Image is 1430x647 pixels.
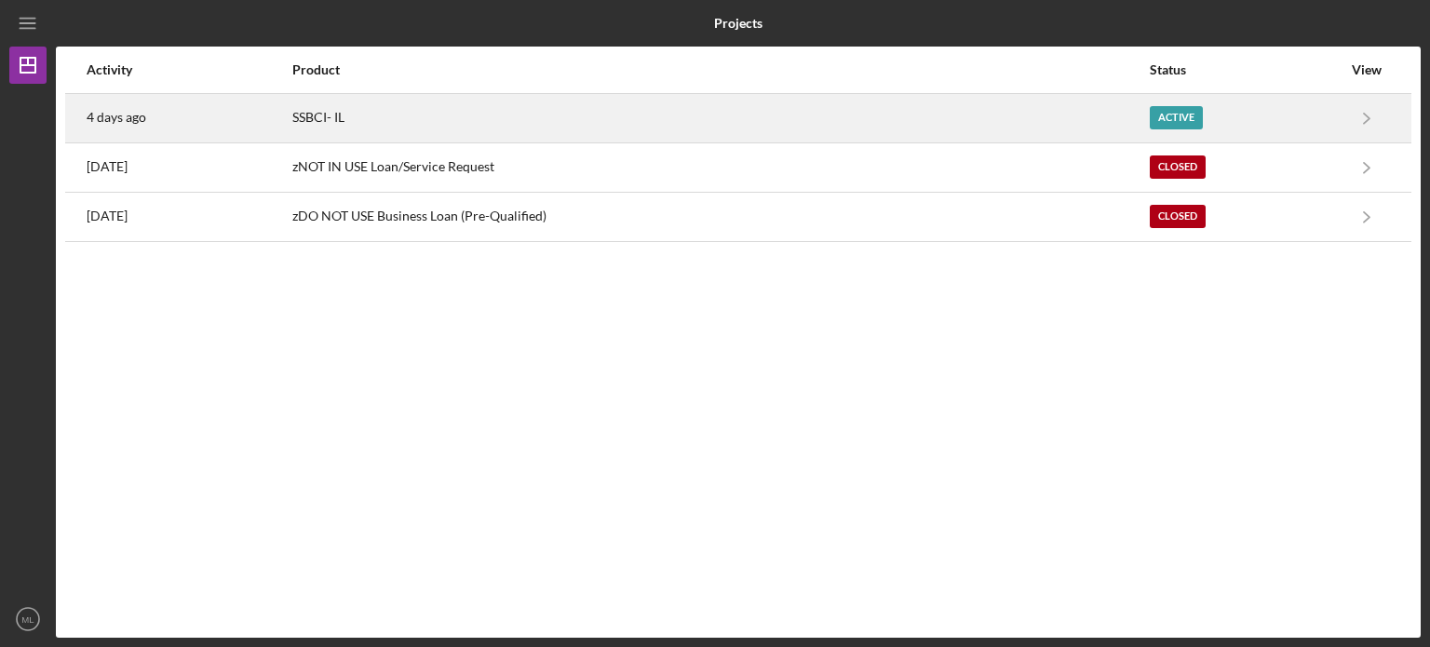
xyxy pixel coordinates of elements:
div: zDO NOT USE Business Loan (Pre-Qualified) [292,194,1148,240]
div: Activity [87,62,290,77]
div: zNOT IN USE Loan/Service Request [292,144,1148,191]
div: SSBCI- IL [292,95,1148,142]
div: Status [1150,62,1342,77]
text: ML [21,614,34,625]
div: View [1343,62,1390,77]
div: Closed [1150,155,1206,179]
button: ML [9,600,47,638]
time: 2025-08-29 18:47 [87,110,146,125]
b: Projects [714,16,762,31]
div: Product [292,62,1148,77]
div: Active [1150,106,1203,129]
time: 2023-03-31 18:08 [87,159,128,174]
time: 2023-03-29 16:03 [87,209,128,223]
div: Closed [1150,205,1206,228]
